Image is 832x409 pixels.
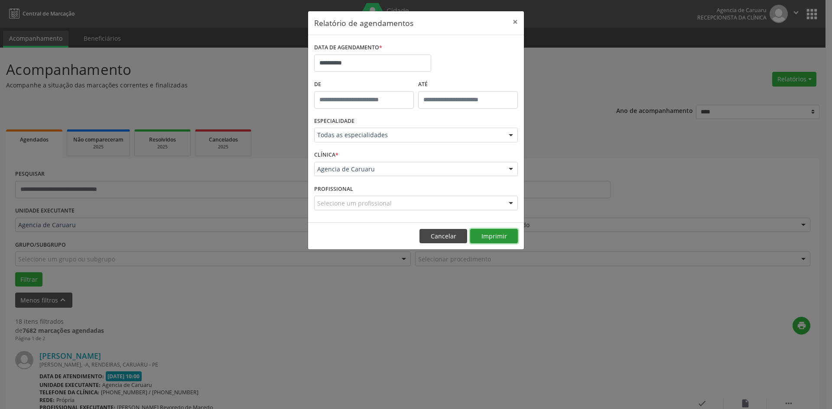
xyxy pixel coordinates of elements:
[314,41,382,55] label: DATA DE AGENDAMENTO
[314,115,354,128] label: ESPECIALIDADE
[419,229,467,244] button: Cancelar
[317,199,392,208] span: Selecione um profissional
[314,182,353,196] label: PROFISSIONAL
[507,11,524,32] button: Close
[418,78,518,91] label: ATÉ
[470,229,518,244] button: Imprimir
[314,17,413,29] h5: Relatório de agendamentos
[314,148,338,162] label: CLÍNICA
[314,78,414,91] label: De
[317,131,500,139] span: Todas as especialidades
[317,165,500,174] span: Agencia de Caruaru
